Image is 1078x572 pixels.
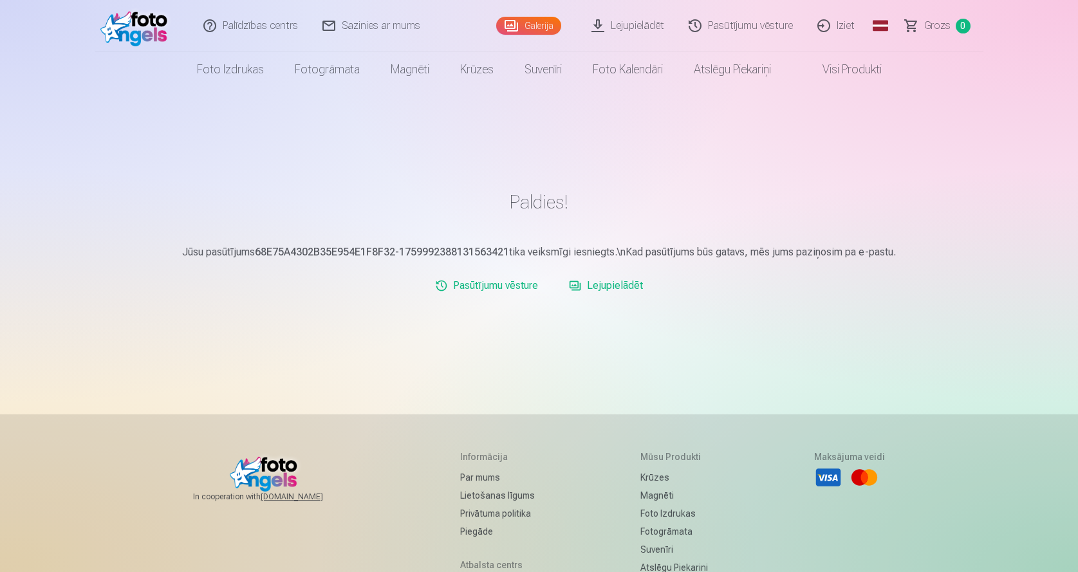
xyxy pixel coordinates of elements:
[460,468,535,486] a: Par mums
[460,522,535,540] a: Piegāde
[640,504,708,522] a: Foto izdrukas
[924,18,951,33] span: Grozs
[460,450,535,463] h5: Informācija
[640,468,708,486] a: Krūzes
[193,492,354,502] span: In cooperation with
[181,51,279,88] a: Foto izdrukas
[445,51,509,88] a: Krūzes
[261,492,354,502] a: [DOMAIN_NAME]
[430,273,543,299] a: Pasūtījumu vēsture
[564,273,648,299] a: Lejupielādēt
[786,51,897,88] a: Visi produkti
[163,244,915,260] p: Jūsu pasūtījums tika veiksmīgi iesniegts.\nKad pasūtījums būs gatavs, mēs jums paziņosim pa e-pastu.
[509,51,577,88] a: Suvenīri
[279,51,375,88] a: Fotogrāmata
[814,463,842,492] li: Visa
[640,540,708,558] a: Suvenīri
[956,19,971,33] span: 0
[640,522,708,540] a: Fotogrāmata
[460,504,535,522] a: Privātuma politika
[100,5,174,46] img: /fa1
[460,486,535,504] a: Lietošanas līgums
[678,51,786,88] a: Atslēgu piekariņi
[375,51,445,88] a: Magnēti
[640,450,708,463] h5: Mūsu produkti
[577,51,678,88] a: Foto kalendāri
[163,190,915,214] h1: Paldies!
[640,486,708,504] a: Magnēti
[850,463,878,492] li: Mastercard
[814,450,885,463] h5: Maksājuma veidi
[496,17,561,35] a: Galerija
[255,246,509,258] b: 68E75A4302B35E954E1F8F32-1759992388131563421
[460,558,535,571] h5: Atbalsta centrs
